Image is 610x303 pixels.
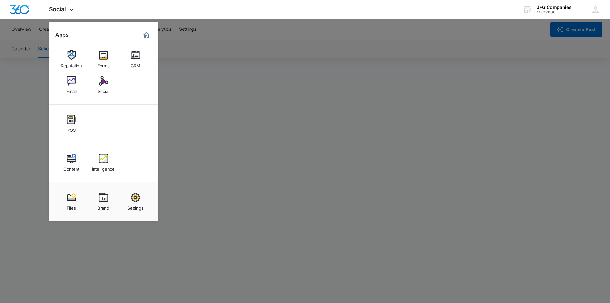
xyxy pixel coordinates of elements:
div: Intelligence [92,163,115,172]
a: Reputation [59,47,84,72]
a: Settings [123,189,148,214]
a: Marketing 360® Dashboard [141,30,151,40]
div: Forms [97,60,110,68]
div: account name [537,5,572,10]
a: Intelligence [91,150,116,175]
div: Content [63,163,79,172]
span: Social [49,6,66,13]
a: Forms [91,47,116,72]
a: CRM [123,47,148,72]
a: Email [59,73,84,97]
div: Social [98,86,109,94]
div: Settings [127,202,143,211]
h2: Apps [55,32,69,38]
a: Content [59,150,84,175]
div: Email [66,86,77,94]
a: POS [59,112,84,136]
div: Reputation [61,60,82,68]
a: Social [91,73,116,97]
div: CRM [131,60,140,68]
a: Brand [91,189,116,214]
div: POS [67,124,76,133]
div: account id [537,10,572,14]
div: Brand [97,202,109,211]
div: Files [67,202,76,211]
a: Files [59,189,84,214]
